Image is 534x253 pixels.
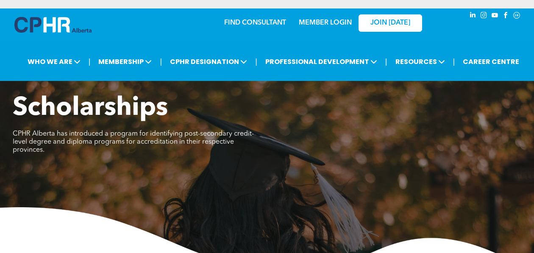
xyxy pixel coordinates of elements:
li: | [385,53,387,70]
a: instagram [479,11,488,22]
a: MEMBER LOGIN [299,19,352,26]
li: | [160,53,162,70]
li: | [453,53,455,70]
a: linkedin [468,11,477,22]
li: | [255,53,257,70]
span: RESOURCES [393,54,448,70]
li: | [89,53,91,70]
span: CPHR DESIGNATION [167,54,250,70]
span: MEMBERSHIP [96,54,154,70]
span: WHO WE ARE [25,54,83,70]
a: FIND CONSULTANT [224,19,286,26]
a: JOIN [DATE] [359,14,422,32]
a: CAREER CENTRE [460,54,522,70]
a: Social network [512,11,521,22]
span: CPHR Alberta has introduced a program for identifying post-secondary credit-level degree and dipl... [13,131,254,153]
a: youtube [490,11,499,22]
a: facebook [501,11,510,22]
span: JOIN [DATE] [370,19,410,27]
span: PROFESSIONAL DEVELOPMENT [263,54,380,70]
img: A blue and white logo for cp alberta [14,17,92,33]
span: Scholarships [13,96,168,121]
